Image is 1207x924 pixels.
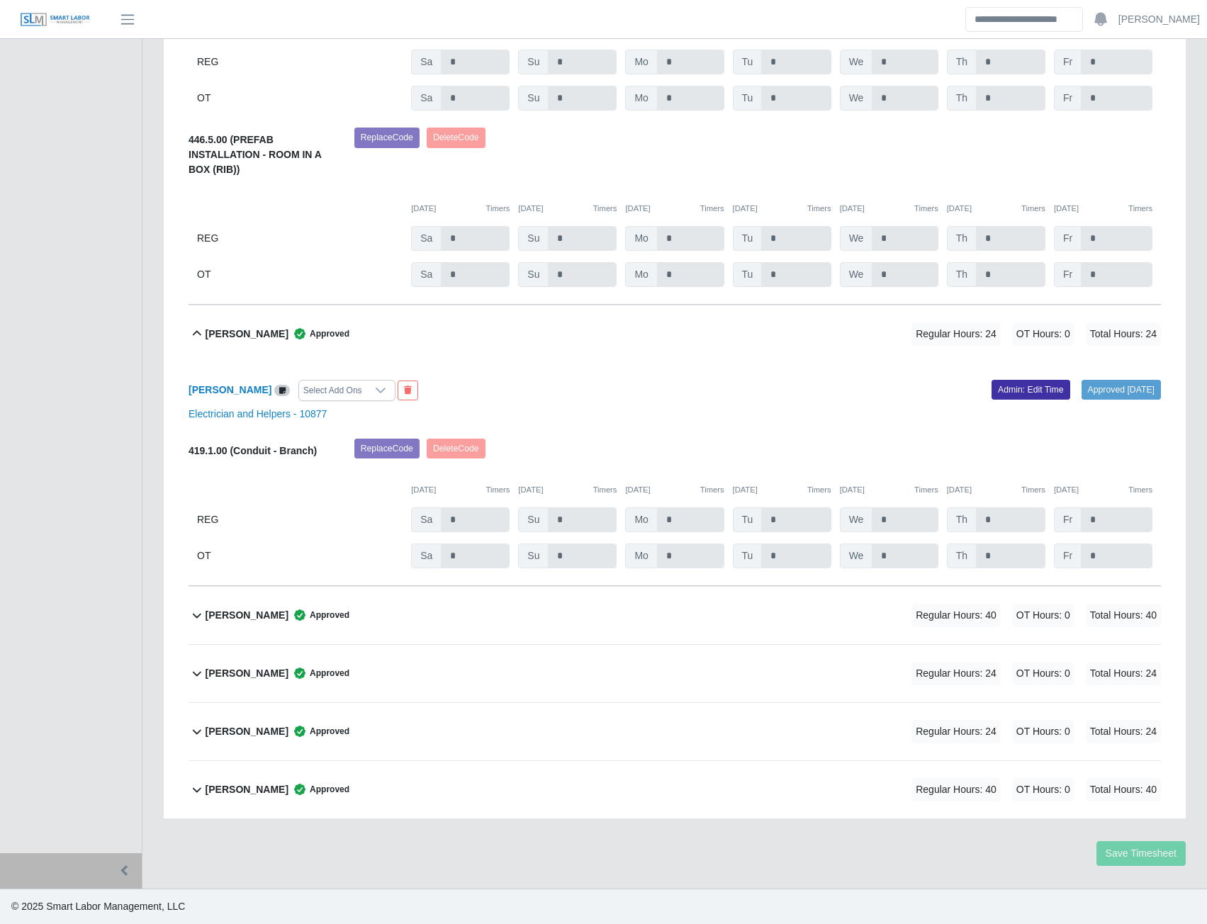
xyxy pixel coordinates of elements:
div: [DATE] [411,484,510,496]
span: Fr [1054,50,1082,74]
span: Tu [733,50,763,74]
a: [PERSON_NAME] [189,384,271,395]
span: Regular Hours: 24 [911,720,1001,743]
span: Fr [1054,226,1082,251]
button: Timers [1128,484,1152,496]
span: OT Hours: 0 [1012,322,1074,346]
span: Tu [733,543,763,568]
div: [DATE] [625,203,724,215]
span: Mo [625,50,657,74]
b: 419.1.00 (Conduit - Branch) [189,445,317,456]
span: Th [947,226,977,251]
span: Fr [1054,262,1082,287]
a: [PERSON_NAME] [1118,12,1200,27]
span: Mo [625,86,657,111]
button: DeleteCode [427,128,485,147]
img: SLM Logo [20,12,91,28]
button: [PERSON_NAME] Approved Regular Hours: 40 OT Hours: 0 Total Hours: 40 [189,587,1161,644]
a: Approved [DATE] [1082,380,1161,400]
span: Mo [625,543,657,568]
span: Approved [288,782,349,796]
span: We [840,226,873,251]
button: Timers [700,203,724,215]
span: Regular Hours: 40 [911,778,1001,801]
span: Su [518,507,549,532]
span: Total Hours: 40 [1086,604,1161,627]
span: OT Hours: 0 [1012,778,1074,801]
span: Th [947,543,977,568]
a: Admin: Edit Time [992,380,1070,400]
span: Approved [288,666,349,680]
b: [PERSON_NAME] [206,327,288,342]
button: Save Timesheet [1096,841,1186,866]
a: View/Edit Notes [274,384,290,395]
div: [DATE] [625,484,724,496]
div: REG [197,507,403,532]
button: Timers [486,484,510,496]
button: Timers [486,203,510,215]
div: [DATE] [947,203,1045,215]
span: Th [947,50,977,74]
span: Mo [625,226,657,251]
span: Th [947,262,977,287]
span: OT Hours: 0 [1012,662,1074,685]
span: Su [518,50,549,74]
button: Timers [1128,203,1152,215]
span: Sa [411,50,442,74]
div: [DATE] [518,203,617,215]
div: OT [197,86,403,111]
div: OT [197,262,403,287]
span: Sa [411,226,442,251]
span: Su [518,262,549,287]
div: [DATE] [518,484,617,496]
div: [DATE] [733,203,831,215]
span: Th [947,86,977,111]
span: Approved [288,608,349,622]
span: © 2025 Smart Labor Management, LLC [11,901,185,912]
span: Total Hours: 24 [1086,662,1161,685]
b: [PERSON_NAME] [206,666,288,681]
button: End Worker & Remove from the Timesheet [398,381,418,400]
button: Timers [807,203,831,215]
button: Timers [593,203,617,215]
span: OT Hours: 0 [1012,604,1074,627]
div: REG [197,226,403,251]
span: Su [518,86,549,111]
span: Sa [411,543,442,568]
b: [PERSON_NAME] [206,608,288,623]
button: [PERSON_NAME] Approved Regular Hours: 24 OT Hours: 0 Total Hours: 24 [189,645,1161,702]
button: Timers [1021,484,1045,496]
div: [DATE] [733,484,831,496]
span: We [840,86,873,111]
div: OT [197,543,403,568]
a: Electrician and Helpers - 10877 [189,408,327,419]
span: Approved [288,724,349,738]
span: We [840,262,873,287]
button: Timers [807,484,831,496]
span: Tu [733,226,763,251]
span: Fr [1054,507,1082,532]
div: [DATE] [1054,203,1152,215]
span: Su [518,543,549,568]
div: Select Add Ons [299,381,366,400]
div: REG [197,50,403,74]
span: Mo [625,507,657,532]
button: Timers [1021,203,1045,215]
span: Regular Hours: 40 [911,604,1001,627]
span: Fr [1054,86,1082,111]
span: Sa [411,507,442,532]
button: Timers [700,484,724,496]
button: [PERSON_NAME] Approved Regular Hours: 24 OT Hours: 0 Total Hours: 24 [189,703,1161,760]
span: We [840,507,873,532]
button: DeleteCode [427,439,485,458]
span: Fr [1054,543,1082,568]
span: Sa [411,86,442,111]
button: ReplaceCode [354,128,420,147]
span: Mo [625,262,657,287]
button: Timers [914,484,938,496]
div: [DATE] [840,484,938,496]
span: We [840,543,873,568]
div: [DATE] [411,203,510,215]
span: Tu [733,507,763,532]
